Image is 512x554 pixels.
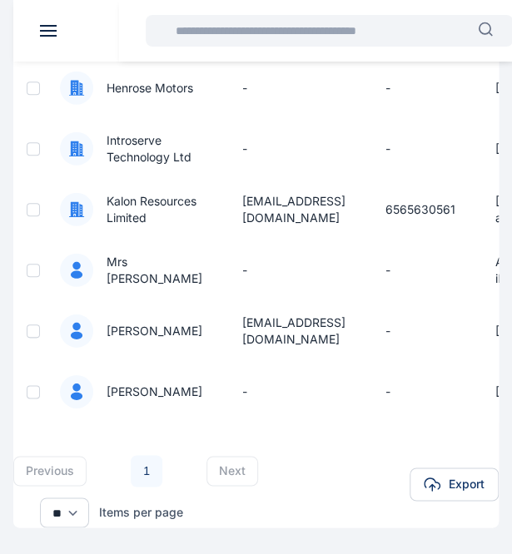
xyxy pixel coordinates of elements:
a: 1 [131,455,162,487]
li: 上一页 [100,459,123,482]
li: 1 [130,454,163,487]
span: [PERSON_NAME] [93,323,202,339]
td: - [222,57,365,118]
td: [EMAIL_ADDRESS][DOMAIN_NAME] [222,179,365,240]
td: - [365,118,475,179]
a: Kalon Resources Limited [60,192,202,226]
li: 下一页 [170,459,193,482]
a: Mrs [PERSON_NAME] [60,253,202,287]
a: Henrose Motors [60,71,202,105]
button: previous [13,456,87,486]
td: - [222,361,365,422]
span: [PERSON_NAME] [93,383,202,400]
td: - [365,57,475,118]
td: - [365,300,475,361]
a: Introserve Technology Ltd [60,131,202,166]
span: Mrs [PERSON_NAME] [93,254,202,287]
button: next [206,456,258,486]
td: - [365,240,475,300]
span: Introserve Technology Ltd [93,132,202,166]
a: [PERSON_NAME] [60,374,202,408]
span: Kalon Resources Limited [93,193,202,226]
span: Export [449,476,485,492]
div: Items per page [99,504,183,521]
button: Export [410,467,499,501]
td: [EMAIL_ADDRESS][DOMAIN_NAME] [222,300,365,361]
td: - [222,240,365,300]
td: - [222,118,365,179]
td: 6565630561 [365,179,475,240]
span: Henrose Motors [93,80,193,96]
a: [PERSON_NAME] [60,314,202,348]
td: - [365,361,475,422]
